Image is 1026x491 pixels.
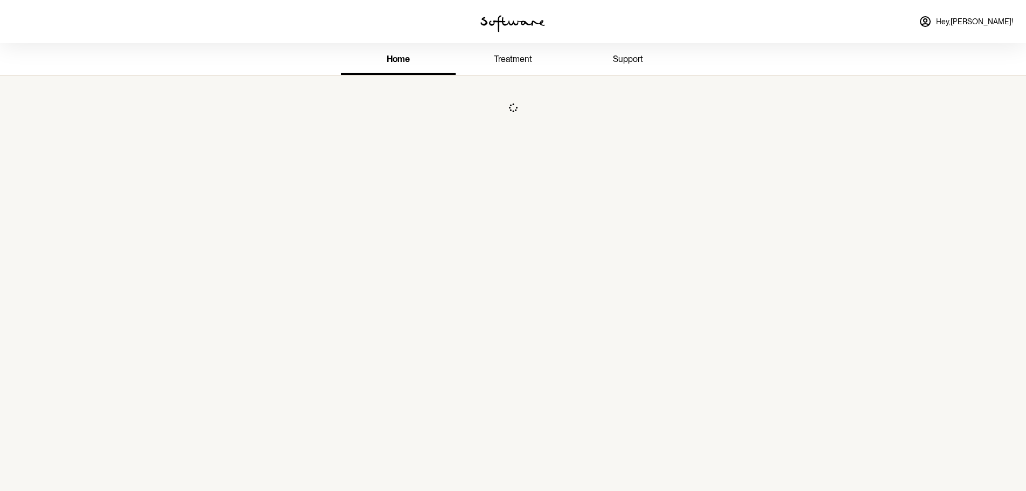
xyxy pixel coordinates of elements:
a: treatment [456,45,570,75]
a: support [570,45,685,75]
span: treatment [494,54,532,64]
span: Hey, [PERSON_NAME] ! [936,17,1013,26]
a: Hey,[PERSON_NAME]! [912,9,1020,34]
span: support [613,54,643,64]
a: home [341,45,456,75]
span: home [387,54,410,64]
img: software logo [480,15,545,32]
